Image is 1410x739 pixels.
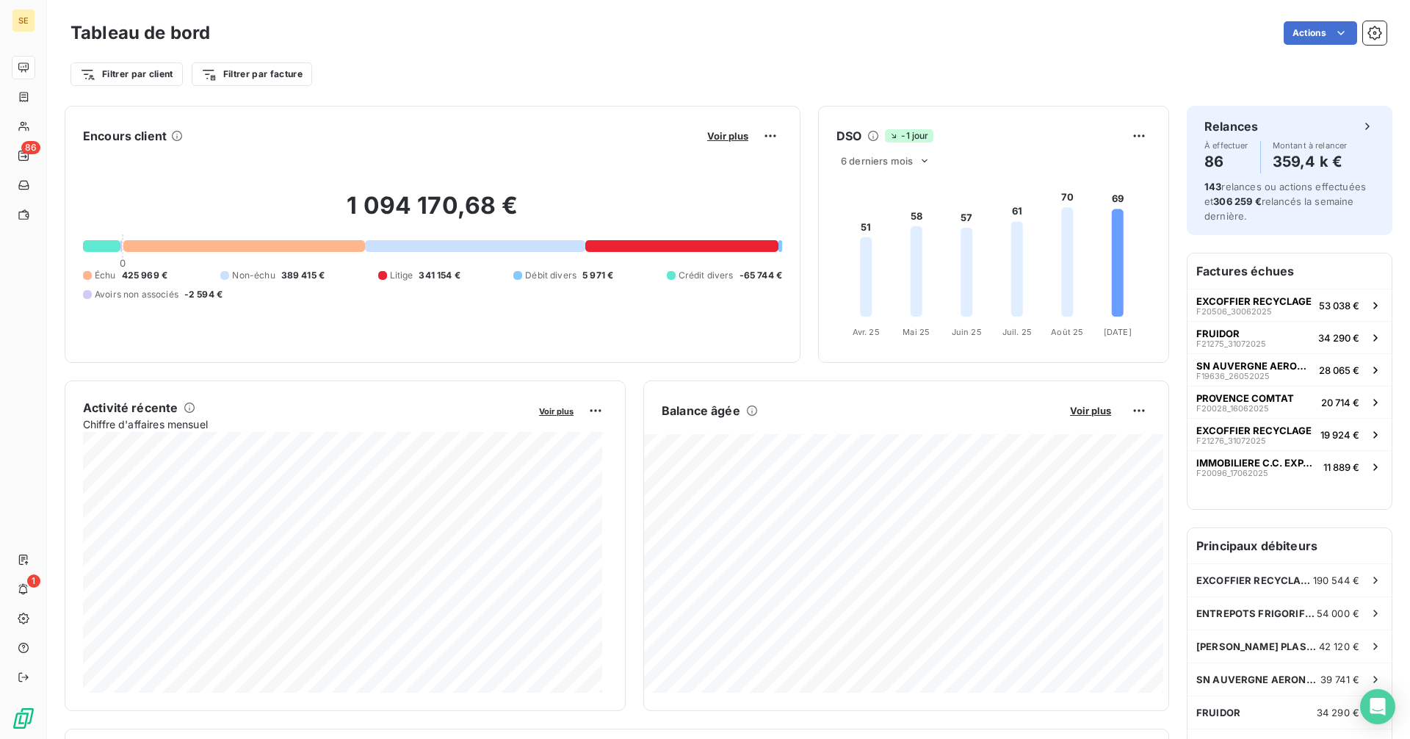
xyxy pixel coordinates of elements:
[1196,328,1240,339] span: FRUIDOR
[1320,429,1359,441] span: 19 924 €
[83,417,529,432] span: Chiffre d'affaires mensuel
[1196,360,1313,372] span: SN AUVERGNE AERONAUTIQUE
[1187,450,1392,483] button: IMMOBILIERE C.C. EXPANSIONF20096_1706202511 889 €
[1196,707,1240,718] span: FRUIDOR
[1187,253,1392,289] h6: Factures échues
[1204,118,1258,135] h6: Relances
[12,9,35,32] div: SE
[1319,641,1359,652] span: 42 120 €
[12,707,35,730] img: Logo LeanPay
[419,269,460,282] span: 341 154 €
[1196,392,1294,404] span: PROVENCE COMTAT
[1002,327,1032,337] tspan: Juil. 25
[707,130,748,142] span: Voir plus
[1213,195,1261,207] span: 306 259 €
[1196,457,1317,469] span: IMMOBILIERE C.C. EXPANSION
[1284,21,1357,45] button: Actions
[539,406,574,417] span: Voir plus
[1066,404,1116,417] button: Voir plus
[1196,295,1312,307] span: EXCOFFIER RECYCLAGE
[1196,372,1270,381] span: F19636_26052025
[1196,307,1272,316] span: F20506_30062025
[582,269,613,282] span: 5 971 €
[281,269,325,282] span: 389 415 €
[853,327,880,337] tspan: Avr. 25
[122,269,167,282] span: 425 969 €
[662,402,740,419] h6: Balance âgée
[1196,608,1317,619] span: ENTREPOTS FRIGORIFIQUES DU VELAY
[1313,574,1359,586] span: 190 544 €
[1187,418,1392,450] button: EXCOFFIER RECYCLAGEF21276_3107202519 924 €
[1273,150,1348,173] h4: 359,4 k €
[703,129,753,143] button: Voir plus
[1204,181,1366,222] span: relances ou actions effectuées et relancés la semaine dernière.
[1319,364,1359,376] span: 28 065 €
[1360,689,1395,724] div: Open Intercom Messenger
[232,269,275,282] span: Non-échu
[679,269,734,282] span: Crédit divers
[1187,321,1392,353] button: FRUIDORF21275_3107202534 290 €
[192,62,312,86] button: Filtrer par facture
[1321,397,1359,408] span: 20 714 €
[1187,289,1392,321] button: EXCOFFIER RECYCLAGEF20506_3006202553 038 €
[184,288,223,301] span: -2 594 €
[1319,300,1359,311] span: 53 038 €
[1070,405,1111,417] span: Voir plus
[740,269,782,282] span: -65 744 €
[83,399,178,417] h6: Activité récente
[1318,332,1359,344] span: 34 290 €
[120,257,126,269] span: 0
[1317,608,1359,619] span: 54 000 €
[1196,404,1269,413] span: F20028_16062025
[70,20,210,46] h3: Tableau de bord
[1187,528,1392,563] h6: Principaux débiteurs
[525,269,576,282] span: Débit divers
[841,155,913,167] span: 6 derniers mois
[1323,461,1359,473] span: 11 889 €
[903,327,930,337] tspan: Mai 25
[1196,641,1319,652] span: [PERSON_NAME] PLASTIQUES INNOVATION SAS
[1317,707,1359,718] span: 34 290 €
[1196,674,1320,685] span: SN AUVERGNE AERONAUTIQUE
[1187,353,1392,386] button: SN AUVERGNE AERONAUTIQUEF19636_2605202528 065 €
[95,269,116,282] span: Échu
[1104,327,1132,337] tspan: [DATE]
[1320,674,1359,685] span: 39 741 €
[390,269,413,282] span: Litige
[70,62,183,86] button: Filtrer par client
[83,127,167,145] h6: Encours client
[21,141,40,154] span: 86
[1196,425,1312,436] span: EXCOFFIER RECYCLAGE
[1204,150,1248,173] h4: 86
[27,574,40,588] span: 1
[1051,327,1083,337] tspan: Août 25
[885,129,933,143] span: -1 jour
[836,127,861,145] h6: DSO
[95,288,178,301] span: Avoirs non associés
[952,327,982,337] tspan: Juin 25
[1196,469,1268,477] span: F20096_17062025
[1196,436,1266,445] span: F21276_31072025
[535,404,578,417] button: Voir plus
[83,191,782,235] h2: 1 094 170,68 €
[1204,181,1221,192] span: 143
[1204,141,1248,150] span: À effectuer
[1273,141,1348,150] span: Montant à relancer
[1196,339,1266,348] span: F21275_31072025
[1196,574,1313,586] span: EXCOFFIER RECYCLAGE
[1187,386,1392,418] button: PROVENCE COMTATF20028_1606202520 714 €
